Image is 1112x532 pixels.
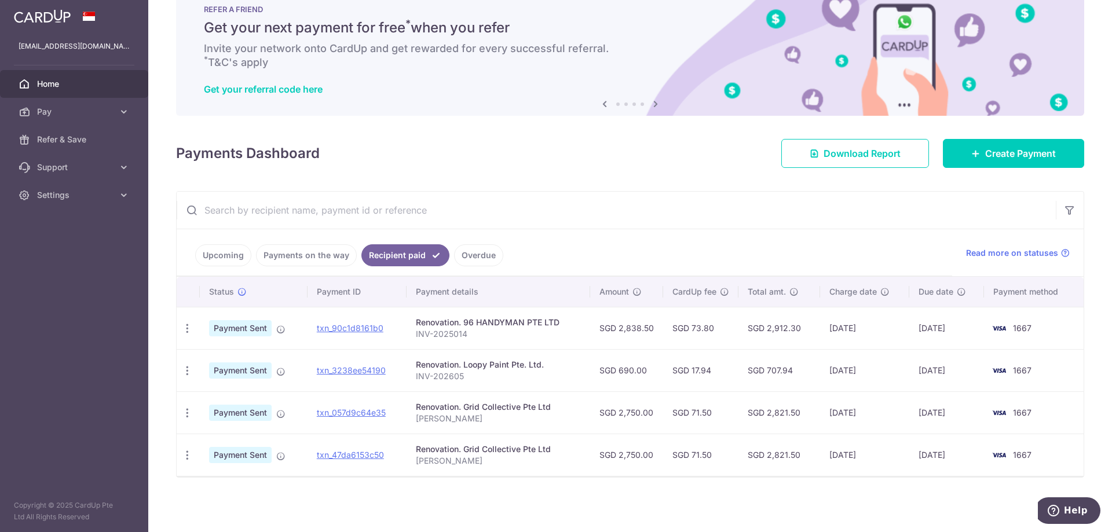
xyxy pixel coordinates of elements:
div: Renovation. 96 HANDYMAN PTE LTD [416,317,581,328]
td: SGD 2,838.50 [590,307,663,349]
p: REFER A FRIEND [204,5,1056,14]
td: SGD 2,821.50 [738,391,820,434]
a: txn_3238ee54190 [317,365,386,375]
td: [DATE] [909,349,984,391]
td: [DATE] [820,434,909,476]
td: SGD 2,821.50 [738,434,820,476]
td: SGD 2,750.00 [590,434,663,476]
td: SGD 2,750.00 [590,391,663,434]
iframe: Opens a widget where you can find more information [1038,497,1100,526]
input: Search by recipient name, payment id or reference [177,192,1056,229]
span: Read more on statuses [966,247,1058,259]
a: Upcoming [195,244,251,266]
td: [DATE] [820,349,909,391]
a: Recipient paid [361,244,449,266]
td: SGD 73.80 [663,307,738,349]
td: [DATE] [909,434,984,476]
span: Support [37,162,114,173]
td: SGD 71.50 [663,434,738,476]
td: [DATE] [820,307,909,349]
span: Total amt. [748,286,786,298]
span: 1667 [1013,365,1031,375]
td: [DATE] [909,307,984,349]
img: Bank Card [987,364,1011,377]
td: [DATE] [820,391,909,434]
span: Payment Sent [209,447,272,463]
a: Create Payment [943,139,1084,168]
span: Settings [37,189,114,201]
p: [PERSON_NAME] [416,413,581,424]
p: INV-202605 [416,370,581,382]
h6: Invite your network onto CardUp and get rewarded for every successful referral. T&C's apply [204,42,1056,69]
a: Read more on statuses [966,247,1070,259]
span: Payment Sent [209,405,272,421]
img: Bank Card [987,406,1011,420]
span: 1667 [1013,450,1031,460]
span: Charge date [829,286,877,298]
a: Payments on the way [256,244,357,266]
a: txn_47da6153c50 [317,450,384,460]
span: 1667 [1013,408,1031,417]
td: SGD 2,912.30 [738,307,820,349]
span: Pay [37,106,114,118]
span: Payment Sent [209,320,272,336]
div: Renovation. Grid Collective Pte Ltd [416,443,581,455]
div: Renovation. Loopy Paint Pte. Ltd. [416,359,581,370]
span: Download Report [824,146,901,160]
td: SGD 71.50 [663,391,738,434]
td: SGD 17.94 [663,349,738,391]
a: Overdue [454,244,503,266]
th: Payment details [407,277,590,307]
span: 1667 [1013,323,1031,333]
span: Home [37,78,114,90]
a: Get your referral code here [204,83,323,95]
a: txn_057d9c64e35 [317,408,386,417]
img: Bank Card [987,321,1011,335]
p: [PERSON_NAME] [416,455,581,467]
p: [EMAIL_ADDRESS][DOMAIN_NAME] [19,41,130,52]
span: Status [209,286,234,298]
span: Payment Sent [209,362,272,379]
h5: Get your next payment for free when you refer [204,19,1056,37]
span: Create Payment [985,146,1056,160]
a: txn_90c1d8161b0 [317,323,383,333]
img: Bank Card [987,448,1011,462]
td: SGD 690.00 [590,349,663,391]
div: Renovation. Grid Collective Pte Ltd [416,401,581,413]
a: Download Report [781,139,929,168]
span: CardUp fee [672,286,716,298]
span: Refer & Save [37,134,114,145]
span: Due date [919,286,953,298]
th: Payment method [984,277,1084,307]
td: [DATE] [909,391,984,434]
p: INV-2025014 [416,328,581,340]
td: SGD 707.94 [738,349,820,391]
span: Amount [599,286,629,298]
h4: Payments Dashboard [176,143,320,164]
img: CardUp [14,9,71,23]
th: Payment ID [308,277,407,307]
